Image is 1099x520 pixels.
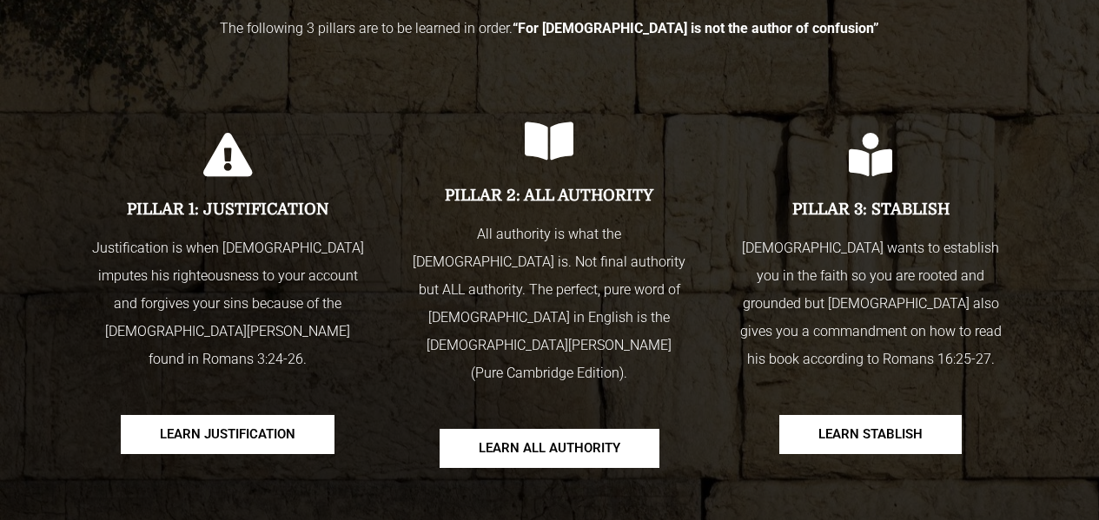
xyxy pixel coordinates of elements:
[779,415,962,454] a: Learn stablish
[732,201,1010,217] h3: PILLAR 3: STABLISH
[410,188,688,203] h3: PILLAR 2: ALL AUTHORITY
[89,234,367,373] p: Justification is when [DEMOGRAPHIC_DATA] imputes his righteousness to your account and forgives y...
[410,221,688,387] p: All authority is what the [DEMOGRAPHIC_DATA] is. Not final authority but ALL authority. The perfe...
[440,429,659,468] a: Learn all authority
[89,201,367,217] h3: PILLAR 1: JUSTIFICATION
[479,442,620,455] span: Learn all authority
[203,15,897,43] p: The following 3 pillars are to be learned in order.
[160,428,295,441] span: Learn Justification
[732,234,1010,373] p: [DEMOGRAPHIC_DATA] wants to establish you in the faith so you are rooted and grounded but [DEMOGR...
[513,20,879,36] b: “For [DEMOGRAPHIC_DATA] is not the author of confusion”
[818,428,923,441] span: Learn stablish
[121,415,334,454] a: Learn Justification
